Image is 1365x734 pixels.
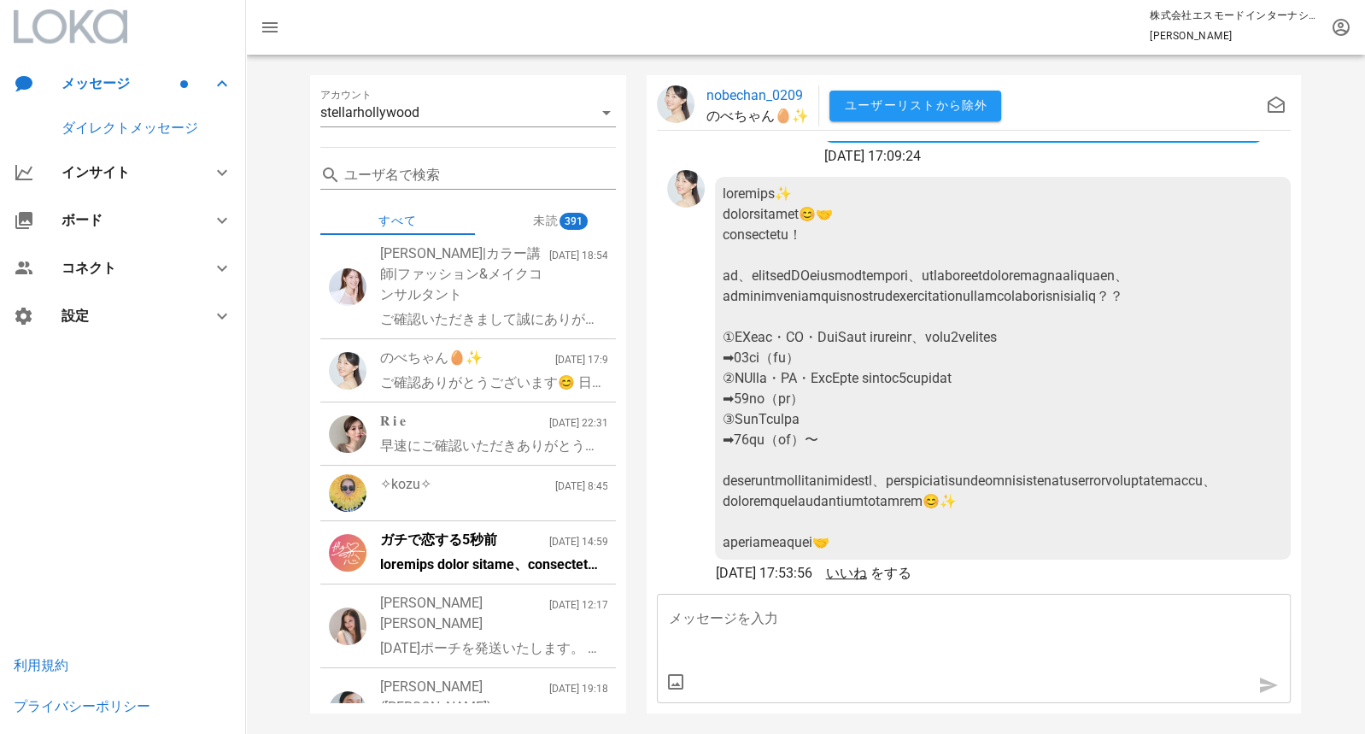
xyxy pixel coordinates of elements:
div: すべて [320,208,475,235]
img: mica_taniguchi [329,268,366,306]
button: prepend icon [665,672,685,692]
div: メッセージ [62,75,177,91]
div: [DATE] 12:17 [548,597,607,634]
a: nobechan_0209 [706,85,808,106]
div: コネクト [62,260,191,276]
div: 早速にご確認いただきありがとうございます！ 発送準備が整いましたら別途ご連絡差し上げます！ [380,436,608,456]
img: gachikoi05 [329,534,366,572]
img: nobechan_0209 [657,85,694,123]
img: nobechan_0209 [329,352,366,390]
a: ダイレクトメッセージ [62,120,198,136]
a: プライバシーポリシー [14,698,150,714]
img: k.kozu73 [329,474,366,512]
div: [PERSON_NAME]|カラー講師|ファッション&メイクコンサルタント [380,244,549,305]
div: [DATE] 18:54 [548,248,607,305]
div: [PERSON_NAME] ([PERSON_NAME]) [380,677,549,718]
div: ご確認ありがとうございます😊 日時について[DATE]お伝えできればと思うので少々お待ちください🙏 そして、PRでのご依頼の場合費用感について教えて頂けますか？？ よろしくお願いします🙏 [380,373,608,393]
div: のべちゃん🥚✨ [380,348,483,368]
div: stellarhollywood [320,105,419,120]
div: 未読 [475,208,617,235]
span: バッジ [180,80,188,88]
div: ✧kozu✧ [380,474,431,495]
p: のべちゃん🥚✨ [706,106,808,126]
div: ボード [62,212,191,228]
img: nobechan_0209 [667,170,705,208]
div: [DATE]ポーチを発送いたします。 よろしくお願いいたします！ ヤマト様送り状番号 494681722592 [380,638,608,659]
span: いいね [825,565,866,581]
div: 𝐑 𝐢 𝐞 [380,411,406,432]
div: [DATE] 19:18 [548,681,607,718]
img: ffffffuseya [329,691,366,729]
p: 株式会社エスモードインターナショナル [1150,7,1321,24]
span: バッジ [559,213,587,230]
p: [PERSON_NAME] [1150,27,1321,44]
div: アカウントstellarhollywood [320,99,617,126]
div: [DATE] 22:31 [548,415,607,432]
a: 利用規約 [14,657,68,673]
span: をする [870,565,911,581]
div: [PERSON_NAME] [PERSON_NAME] [380,593,549,634]
button: ユーザーリストから除外 [829,91,1001,121]
div: [DATE] 8:45 [554,479,607,495]
div: ご確認いただきまして誠にありがとうございます！ またご快諾とても嬉しく思います。 発送準備整いましたら別途ご連絡差し上げますので引き続きどうぞよろしくお願いいたします [PERSON_NAME] [380,309,608,330]
div: [DATE] 17:53:56 [715,567,811,580]
span: ユーザーリストから除外 [843,98,987,114]
div: [DATE] 17:09:24 [823,150,920,163]
div: loremips dolor sitame、consectet。 adi、elitseddoeiuSmoDtemporincididunt、utlab8807etdoloremagnaaliqu... [380,555,608,575]
div: [DATE] 17:9 [554,352,607,368]
img: cococolily [329,608,366,645]
div: 設定 [62,308,191,324]
div: [DATE] 14:59 [548,534,607,550]
img: riana1128 [329,415,366,453]
div: loremips✨ dolorsitamet😊🤝 consectetu！ ad、elitsedDOeiusmodtempori、utlaboreetdoloremagnaaliquaen、adm... [715,177,1291,560]
div: ガチで恋する5秒前 [380,530,497,550]
div: インサイト [62,164,191,180]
